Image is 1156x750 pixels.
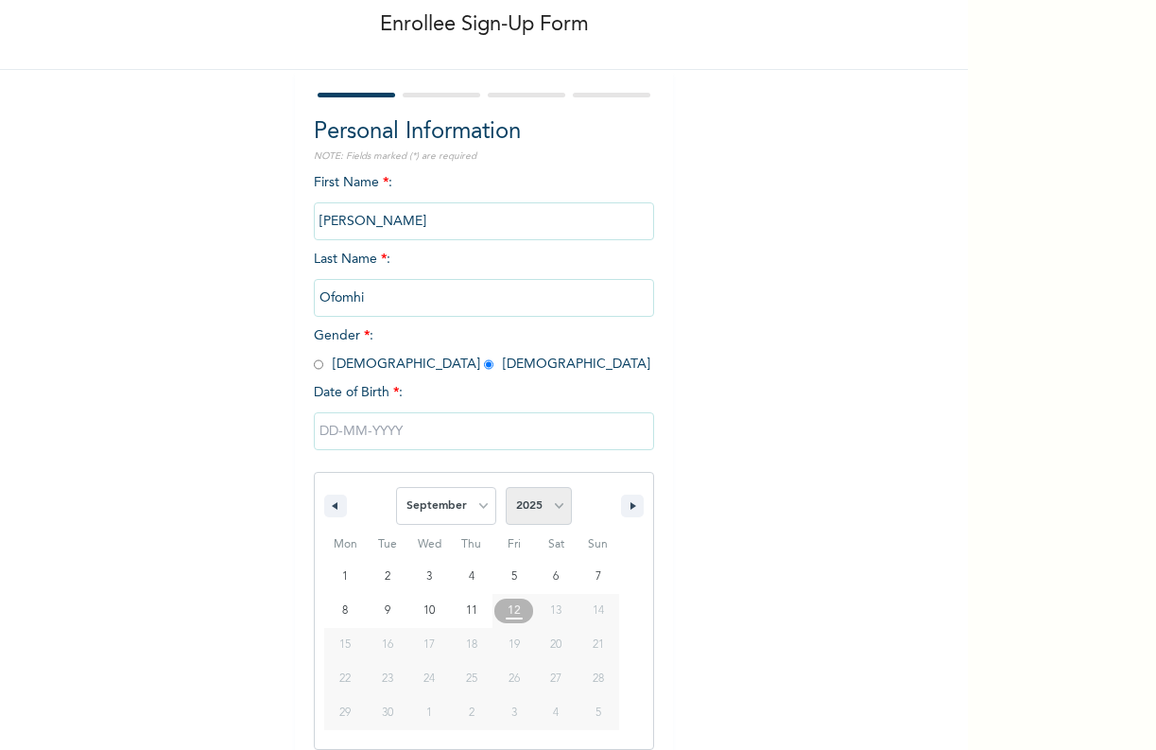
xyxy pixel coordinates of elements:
[367,560,409,594] button: 2
[593,662,604,696] span: 28
[553,560,559,594] span: 6
[324,530,367,560] span: Mon
[382,696,393,730] span: 30
[385,594,390,628] span: 9
[509,662,520,696] span: 26
[508,594,521,628] span: 12
[385,560,390,594] span: 2
[492,594,535,628] button: 12
[466,594,477,628] span: 11
[535,628,578,662] button: 20
[314,253,654,305] span: Last Name :
[492,530,535,560] span: Fri
[324,662,367,696] button: 22
[367,662,409,696] button: 23
[342,560,348,594] span: 1
[314,176,654,228] span: First Name :
[339,696,351,730] span: 29
[426,560,432,594] span: 3
[535,560,578,594] button: 6
[408,594,451,628] button: 10
[492,628,535,662] button: 19
[595,560,601,594] span: 7
[314,279,654,317] input: Enter your last name
[469,560,474,594] span: 4
[550,662,561,696] span: 27
[408,530,451,560] span: Wed
[509,628,520,662] span: 19
[466,662,477,696] span: 25
[314,115,654,149] h2: Personal Information
[535,662,578,696] button: 27
[342,594,348,628] span: 8
[451,530,493,560] span: Thu
[408,628,451,662] button: 17
[492,662,535,696] button: 26
[535,530,578,560] span: Sat
[423,594,435,628] span: 10
[314,412,654,450] input: DD-MM-YYYY
[593,628,604,662] span: 21
[451,594,493,628] button: 11
[577,530,619,560] span: Sun
[367,594,409,628] button: 9
[451,560,493,594] button: 4
[367,530,409,560] span: Tue
[324,628,367,662] button: 15
[314,329,650,371] span: Gender : [DEMOGRAPHIC_DATA] [DEMOGRAPHIC_DATA]
[408,662,451,696] button: 24
[451,662,493,696] button: 25
[423,628,435,662] span: 17
[423,662,435,696] span: 24
[577,628,619,662] button: 21
[339,662,351,696] span: 22
[466,628,477,662] span: 18
[314,202,654,240] input: Enter your first name
[408,560,451,594] button: 3
[550,628,561,662] span: 20
[550,594,561,628] span: 13
[382,662,393,696] span: 23
[577,560,619,594] button: 7
[324,594,367,628] button: 8
[324,696,367,730] button: 29
[380,9,589,41] p: Enrollee Sign-Up Form
[593,594,604,628] span: 14
[314,149,654,164] p: NOTE: Fields marked (*) are required
[382,628,393,662] span: 16
[577,594,619,628] button: 14
[367,628,409,662] button: 16
[324,560,367,594] button: 1
[314,383,403,403] span: Date of Birth :
[577,662,619,696] button: 28
[451,628,493,662] button: 18
[511,560,517,594] span: 5
[339,628,351,662] span: 15
[492,560,535,594] button: 5
[535,594,578,628] button: 13
[367,696,409,730] button: 30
